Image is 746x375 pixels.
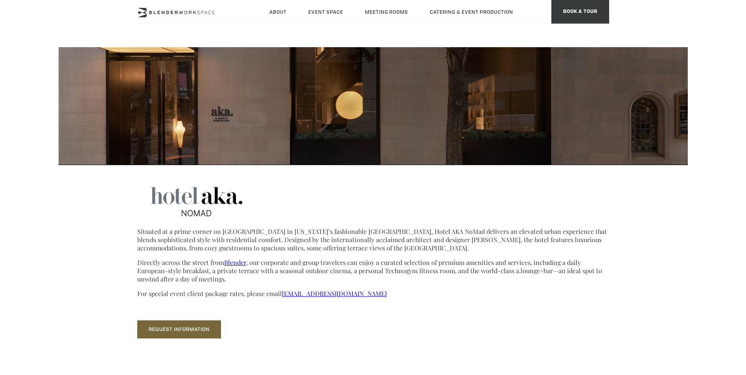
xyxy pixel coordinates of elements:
[282,289,387,298] a: [EMAIL_ADDRESS][DOMAIN_NAME]
[137,289,609,298] p: For special event client package rates, please email
[137,184,255,219] img: hotel aka Nomad
[224,258,246,267] a: Blender
[137,320,221,338] button: Request Information
[137,258,609,283] p: Directly across the street from , our corporate and group travelers can enjoy a curated selection...
[137,227,609,252] p: Situated at a prime corner on [GEOGRAPHIC_DATA] in [US_STATE]’s fashionable [GEOGRAPHIC_DATA], Ho...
